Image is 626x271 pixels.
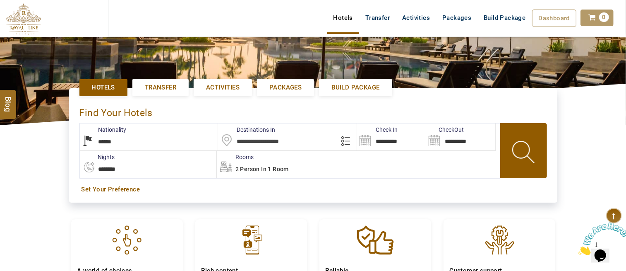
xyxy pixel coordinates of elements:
[357,123,426,150] input: Search
[426,123,495,150] input: Search
[6,3,41,35] img: The Royal Line Holidays
[132,79,189,96] a: Transfer
[539,15,570,22] span: Dashboard
[319,79,392,96] a: Build Package
[357,126,398,134] label: Check In
[269,83,302,92] span: Packages
[194,79,252,96] a: Activities
[218,126,275,134] label: Destinations In
[426,126,464,134] label: CheckOut
[257,79,314,96] a: Packages
[79,99,547,123] div: Find Your Hotels
[79,79,127,96] a: Hotels
[359,10,396,26] a: Transfer
[80,126,127,134] label: Nationality
[145,83,176,92] span: Transfer
[580,10,614,26] a: 0
[82,185,545,194] a: Set Your Preference
[436,10,477,26] a: Packages
[206,83,240,92] span: Activities
[599,12,609,22] span: 0
[396,10,436,26] a: Activities
[3,3,7,10] span: 1
[235,166,289,172] span: 2 Person in 1 Room
[217,153,254,161] label: Rooms
[331,83,379,92] span: Build Package
[575,219,626,259] iframe: chat widget
[327,10,359,26] a: Hotels
[3,3,55,36] img: Chat attention grabber
[92,83,115,92] span: Hotels
[477,10,532,26] a: Build Package
[3,97,14,104] span: Blog
[79,153,115,161] label: nights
